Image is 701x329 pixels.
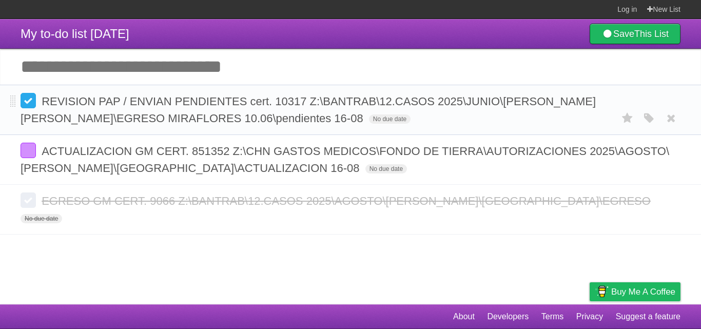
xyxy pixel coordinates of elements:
b: This List [634,29,669,39]
span: EGRESO GM CERT. 9066 Z:\BANTRAB\12.CASOS 2025\AGOSTO\[PERSON_NAME]\[GEOGRAPHIC_DATA]\EGRESO [42,195,653,207]
a: Suggest a feature [616,307,680,326]
label: Done [21,143,36,158]
span: ACTUALIZACION GM CERT. 851352 Z:\CHN GASTOS MEDICOS\FONDO DE TIERRA\AUTORIZACIONES 2025\AGOSTO\[P... [21,145,669,175]
label: Star task [618,110,637,127]
a: Buy me a coffee [590,282,680,301]
label: Done [21,192,36,208]
span: REVISION PAP / ENVIAN PENDIENTES cert. 10317 Z:\BANTRAB\12.CASOS 2025\JUNIO\[PERSON_NAME] [PERSON... [21,95,596,125]
img: Buy me a coffee [595,283,609,300]
label: Done [21,93,36,108]
span: No due date [21,214,62,223]
span: My to-do list [DATE] [21,27,129,41]
a: Developers [487,307,529,326]
a: Terms [541,307,564,326]
a: Privacy [576,307,603,326]
a: SaveThis List [590,24,680,44]
span: No due date [365,164,407,173]
span: No due date [369,114,411,124]
a: About [453,307,475,326]
span: Buy me a coffee [611,283,675,301]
